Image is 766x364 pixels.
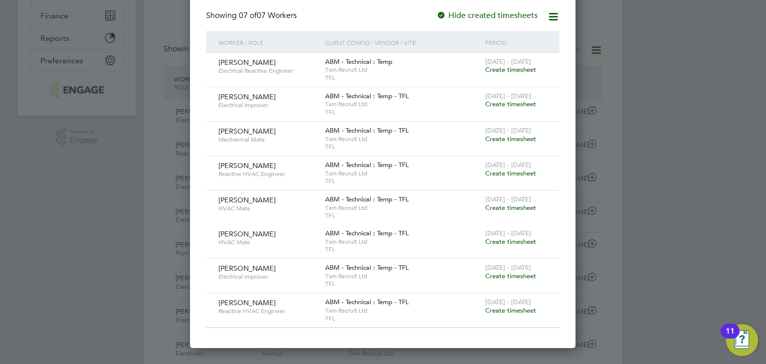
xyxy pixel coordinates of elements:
[485,57,531,66] span: [DATE] - [DATE]
[325,108,480,116] span: TFL
[325,263,409,272] span: ABM - Technical : Temp - TFL
[325,307,480,315] span: Txm Recruit Ltd
[325,229,409,237] span: ABM - Technical : Temp - TFL
[485,195,531,203] span: [DATE] - [DATE]
[325,204,480,212] span: Txm Recruit Ltd
[325,100,480,108] span: Txm Recruit Ltd
[325,245,480,253] span: TFL
[325,195,409,203] span: ABM - Technical : Temp - TFL
[485,306,536,315] span: Create timesheet
[485,126,531,135] span: [DATE] - [DATE]
[218,170,318,178] span: Reactive HVAC Engineer
[218,307,318,315] span: Reactive HVAC Engineer
[325,126,409,135] span: ABM - Technical : Temp - TFL
[325,280,480,288] span: TFL
[325,92,409,100] span: ABM - Technical : Temp - TFL
[218,273,318,281] span: Electrical Improver
[325,74,480,82] span: TFL
[483,31,550,54] div: Period
[218,136,318,144] span: Mechanical Mate
[325,177,480,185] span: TFL
[216,31,323,54] div: Worker / Role
[325,272,480,280] span: Txm Recruit Ltd
[485,161,531,169] span: [DATE] - [DATE]
[218,101,318,109] span: Electrical Improver
[485,237,536,246] span: Create timesheet
[206,10,299,21] div: Showing
[325,66,480,74] span: Txm Recruit Ltd
[218,204,318,212] span: HVAC Mate
[485,203,536,212] span: Create timesheet
[325,315,480,323] span: TFL
[218,58,276,67] span: [PERSON_NAME]
[485,92,531,100] span: [DATE] - [DATE]
[726,324,758,356] button: Open Resource Center, 11 new notifications
[218,238,318,246] span: HVAC Mate
[325,143,480,151] span: TFL
[325,161,409,169] span: ABM - Technical : Temp - TFL
[485,169,536,178] span: Create timesheet
[325,211,480,219] span: TFL
[485,135,536,143] span: Create timesheet
[218,161,276,170] span: [PERSON_NAME]
[485,298,531,306] span: [DATE] - [DATE]
[218,264,276,273] span: [PERSON_NAME]
[239,10,257,20] span: 07 of
[325,57,392,66] span: ABM - Technical : Temp
[485,229,531,237] span: [DATE] - [DATE]
[218,229,276,238] span: [PERSON_NAME]
[218,127,276,136] span: [PERSON_NAME]
[323,31,483,54] div: Client Config / Vendor / Site
[218,298,276,307] span: [PERSON_NAME]
[218,92,276,101] span: [PERSON_NAME]
[485,100,536,108] span: Create timesheet
[485,65,536,74] span: Create timesheet
[239,10,297,20] span: 07 Workers
[436,10,538,20] label: Hide created timesheets
[325,298,409,306] span: ABM - Technical : Temp - TFL
[726,331,735,344] div: 11
[218,67,318,75] span: Electrical Reactive Engineer
[325,238,480,246] span: Txm Recruit Ltd
[325,170,480,178] span: Txm Recruit Ltd
[325,135,480,143] span: Txm Recruit Ltd
[485,263,531,272] span: [DATE] - [DATE]
[218,195,276,204] span: [PERSON_NAME]
[485,272,536,280] span: Create timesheet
